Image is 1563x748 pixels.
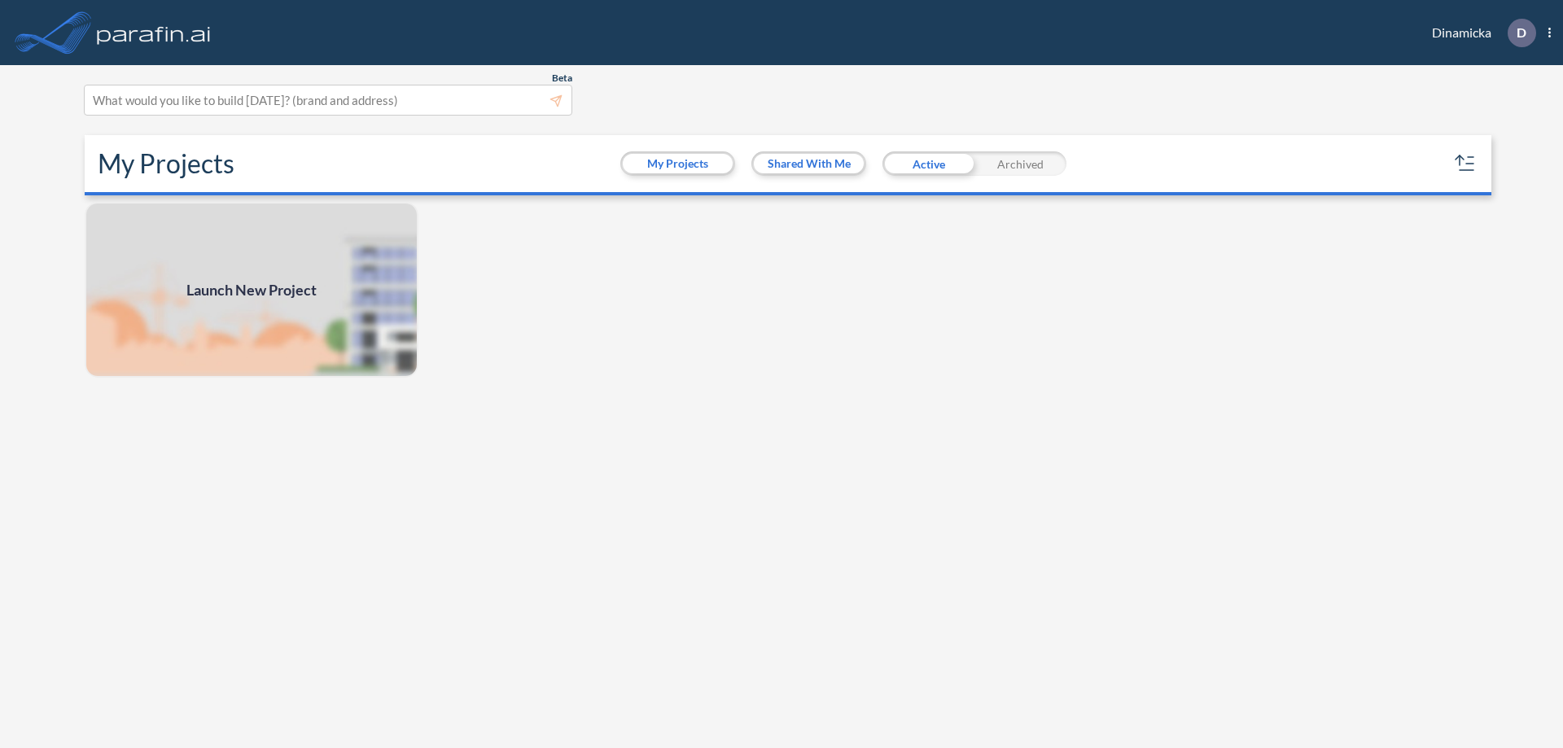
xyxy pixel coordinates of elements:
[623,154,733,173] button: My Projects
[1517,25,1526,40] p: D
[85,202,418,378] a: Launch New Project
[754,154,864,173] button: Shared With Me
[1452,151,1478,177] button: sort
[1408,19,1551,47] div: Dinamicka
[186,279,317,301] span: Launch New Project
[98,148,234,179] h2: My Projects
[85,202,418,378] img: add
[882,151,974,176] div: Active
[974,151,1066,176] div: Archived
[552,72,572,85] span: Beta
[94,16,214,49] img: logo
